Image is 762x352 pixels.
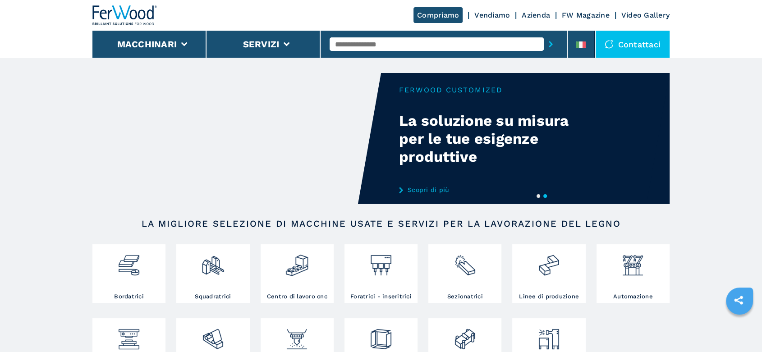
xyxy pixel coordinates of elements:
img: verniciatura_1.png [285,320,309,351]
a: Scopri di più [399,186,576,193]
img: montaggio_imballaggio_2.png [369,320,393,351]
img: centro_di_lavoro_cnc_2.png [285,247,309,277]
a: Compriamo [413,7,463,23]
img: levigatrici_2.png [201,320,225,351]
a: Foratrici - inseritrici [344,244,418,303]
img: sezionatrici_2.png [453,247,477,277]
a: sharethis [727,289,750,311]
a: Squadratrici [176,244,249,303]
h3: Automazione [613,293,653,301]
a: Linee di produzione [512,244,585,303]
img: linee_di_produzione_2.png [537,247,561,277]
a: Automazione [597,244,670,303]
a: Video Gallery [621,11,670,19]
img: aspirazione_1.png [537,320,561,351]
h3: Bordatrici [114,293,144,301]
button: 1 [537,194,540,198]
h3: Sezionatrici [447,293,483,301]
h3: Centro di lavoro cnc [267,293,327,301]
h2: LA MIGLIORE SELEZIONE DI MACCHINE USATE E SERVIZI PER LA LAVORAZIONE DEL LEGNO [121,218,641,229]
h3: Foratrici - inseritrici [350,293,412,301]
img: squadratrici_2.png [201,247,225,277]
a: Azienda [522,11,550,19]
a: Centro di lavoro cnc [261,244,334,303]
img: automazione.png [621,247,645,277]
a: FW Magazine [562,11,610,19]
h3: Squadratrici [195,293,231,301]
video: Your browser does not support the video tag. [92,73,381,204]
img: Ferwood [92,5,157,25]
div: Contattaci [596,31,670,58]
img: pressa-strettoia.png [117,320,141,351]
button: Servizi [243,39,279,50]
img: Contattaci [605,40,614,49]
button: submit-button [544,34,558,55]
a: Bordatrici [92,244,165,303]
img: bordatrici_1.png [117,247,141,277]
iframe: Chat [724,311,755,345]
a: Vendiamo [474,11,510,19]
a: Sezionatrici [428,244,501,303]
h3: Linee di produzione [519,293,579,301]
button: Macchinari [117,39,177,50]
img: lavorazione_porte_finestre_2.png [453,320,477,351]
img: foratrici_inseritrici_2.png [369,247,393,277]
button: 2 [543,194,547,198]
